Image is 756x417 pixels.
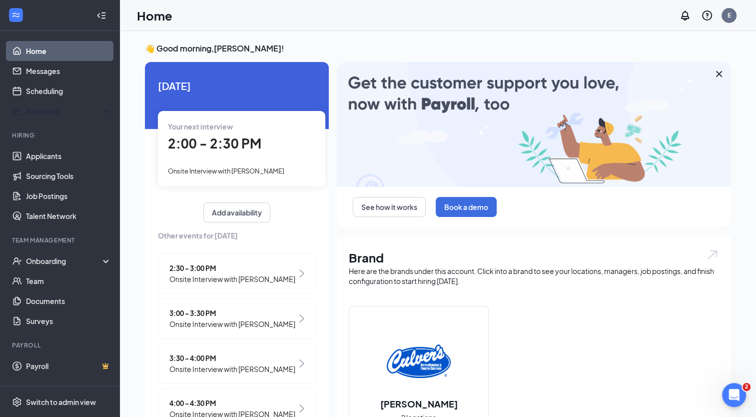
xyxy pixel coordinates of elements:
[12,236,109,244] div: Team Management
[26,186,111,206] a: Job Postings
[26,356,111,376] a: PayrollCrown
[169,363,295,374] span: Onsite Interview with [PERSON_NAME]
[26,106,112,116] div: Reporting
[137,7,172,24] h1: Home
[353,197,426,217] button: See how it works
[722,383,746,407] iframe: Intercom live chat
[169,307,295,318] span: 3:00 - 3:30 PM
[26,397,96,407] div: Switch to admin view
[203,202,270,222] button: Add availability
[12,397,22,407] svg: Settings
[12,256,22,266] svg: UserCheck
[26,206,111,226] a: Talent Network
[26,41,111,61] a: Home
[701,9,713,21] svg: QuestionInfo
[168,135,261,151] span: 2:00 - 2:30 PM
[169,397,295,408] span: 4:00 - 4:30 PM
[26,166,111,186] a: Sourcing Tools
[12,106,22,116] svg: Analysis
[26,256,103,266] div: Onboarding
[26,61,111,81] a: Messages
[12,341,109,349] div: Payroll
[679,9,691,21] svg: Notifications
[387,329,451,393] img: Culver's
[706,249,719,260] img: open.6027fd2a22e1237b5b06.svg
[158,78,316,93] span: [DATE]
[370,397,468,410] h2: [PERSON_NAME]
[11,10,21,20] svg: WorkstreamLogo
[728,11,731,19] div: E
[713,68,725,80] svg: Cross
[168,122,233,131] span: Your next interview
[349,266,719,286] div: Here are the brands under this account. Click into a brand to see your locations, managers, job p...
[26,311,111,331] a: Surveys
[169,318,295,329] span: Onsite Interview with [PERSON_NAME]
[96,10,106,20] svg: Collapse
[26,271,111,291] a: Team
[168,167,284,175] span: Onsite Interview with [PERSON_NAME]
[169,273,295,284] span: Onsite Interview with [PERSON_NAME]
[169,352,295,363] span: 3:30 - 4:00 PM
[145,43,731,54] h3: 👋 Good morning, [PERSON_NAME] !
[26,81,111,101] a: Scheduling
[26,146,111,166] a: Applicants
[158,230,316,241] span: Other events for [DATE]
[12,131,109,139] div: Hiring
[349,249,719,266] h1: Brand
[169,262,295,273] span: 2:30 - 3:00 PM
[26,291,111,311] a: Documents
[436,197,497,217] button: Book a demo
[337,62,731,187] img: payroll-large.gif
[743,383,751,391] span: 2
